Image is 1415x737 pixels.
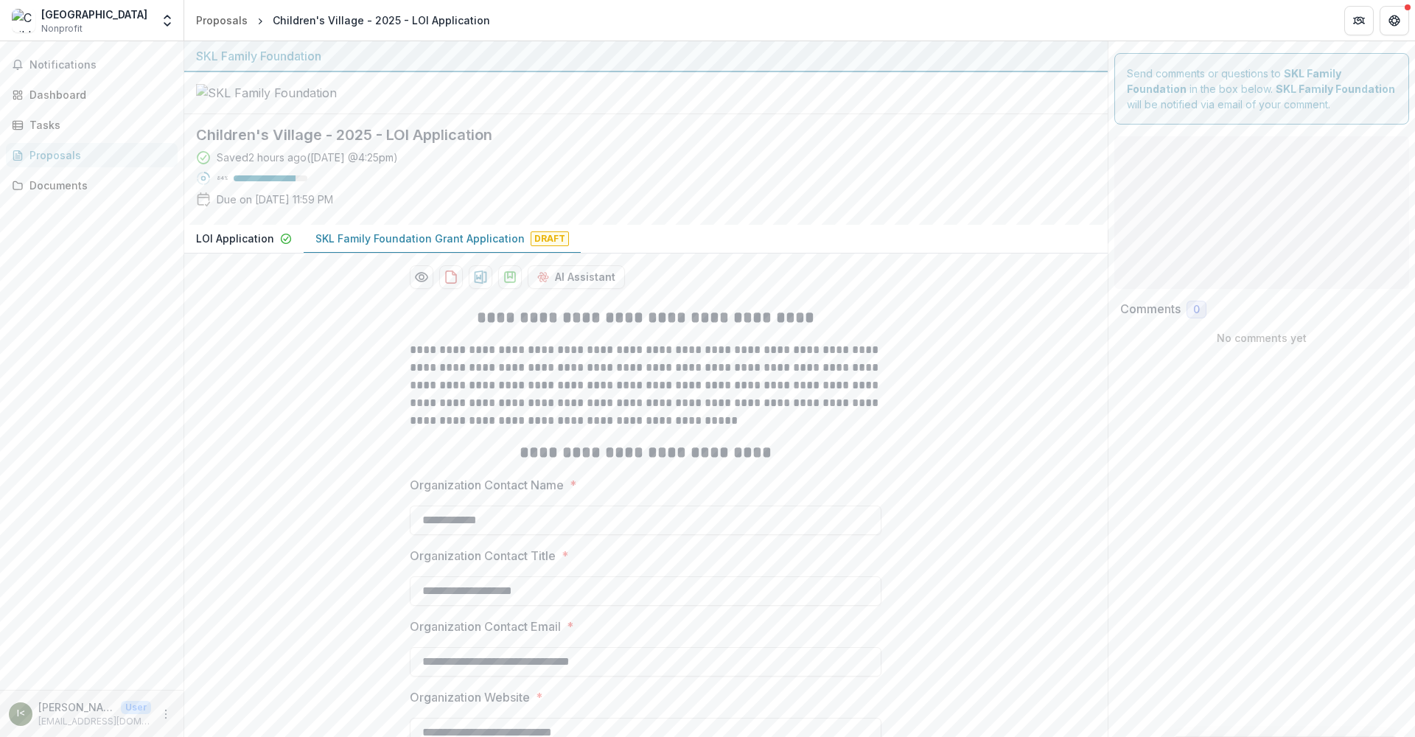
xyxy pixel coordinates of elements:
div: Proposals [196,13,248,28]
p: SKL Family Foundation Grant Application [315,231,525,246]
img: Children's Village [12,9,35,32]
p: LOI Application [196,231,274,246]
p: [EMAIL_ADDRESS][DOMAIN_NAME] [38,715,151,728]
button: download-proposal [498,265,522,289]
a: Tasks [6,113,178,137]
p: Organization Contact Title [410,547,556,565]
a: Proposals [6,143,178,167]
a: Proposals [190,10,254,31]
p: [PERSON_NAME] <[EMAIL_ADDRESS][DOMAIN_NAME]> <[EMAIL_ADDRESS][DOMAIN_NAME]> [38,699,115,715]
strong: SKL Family Foundation [1276,83,1395,95]
a: Documents [6,173,178,198]
div: Tasks [29,117,166,133]
div: Send comments or questions to in the box below. will be notified via email of your comment. [1114,53,1410,125]
div: Ingrid Jauss <ingridj@childrensvillagephila.org> <ingridj@childrensvillagephila.org> [17,709,25,719]
h2: Comments [1120,302,1181,316]
button: Open entity switcher [157,6,178,35]
nav: breadcrumb [190,10,496,31]
p: No comments yet [1120,330,1404,346]
span: Nonprofit [41,22,83,35]
button: download-proposal [469,265,492,289]
button: Preview df2ad7c2-3bce-470d-aae4-44ca4e8b0901-1.pdf [410,265,433,289]
div: [GEOGRAPHIC_DATA] [41,7,147,22]
button: Partners [1344,6,1374,35]
p: User [121,701,151,714]
p: Organization Website [410,688,530,706]
div: Saved 2 hours ago ( [DATE] @ 4:25pm ) [217,150,398,165]
div: Dashboard [29,87,166,102]
img: SKL Family Foundation [196,84,343,102]
button: Notifications [6,53,178,77]
h2: Children's Village - 2025 - LOI Application [196,126,1072,144]
p: 84 % [217,173,228,184]
div: Proposals [29,147,166,163]
p: Due on [DATE] 11:59 PM [217,192,333,207]
div: Children's Village - 2025 - LOI Application [273,13,490,28]
p: Organization Contact Name [410,476,564,494]
strong: SKL Family Foundation [1127,67,1341,95]
span: Notifications [29,59,172,71]
button: Get Help [1380,6,1409,35]
div: Documents [29,178,166,193]
div: SKL Family Foundation [196,47,1096,65]
span: Draft [531,231,569,246]
a: Dashboard [6,83,178,107]
button: More [157,705,175,723]
span: 0 [1193,304,1200,316]
p: Organization Contact Email [410,618,561,635]
button: download-proposal [439,265,463,289]
button: AI Assistant [528,265,625,289]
